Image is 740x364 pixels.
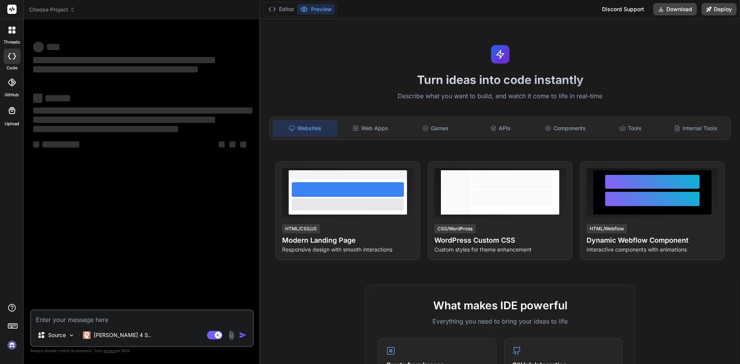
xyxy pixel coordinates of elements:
[33,141,39,148] span: ‌
[5,339,18,352] img: signin
[33,117,215,123] span: ‌
[378,297,622,314] h2: What makes IDE powerful
[227,331,236,340] img: attachment
[265,73,735,87] h1: Turn ideas into code instantly
[3,39,20,45] label: threads
[587,235,718,246] h4: Dynamic Webflow Component
[239,331,247,339] img: icon
[469,120,532,136] div: APIs
[339,120,402,136] div: Web Apps
[434,224,476,233] div: CSS/WordPress
[33,126,178,132] span: ‌
[404,120,468,136] div: Games
[7,65,17,71] label: code
[5,121,19,127] label: Upload
[282,246,414,253] p: Responsive design with smooth interactions
[653,3,697,15] button: Download
[33,107,252,114] span: ‌
[33,57,215,63] span: ‌
[587,246,718,253] p: Interactive components with animations
[378,317,622,326] p: Everything you need to bring your ideas to life
[42,141,79,148] span: ‌
[282,235,414,246] h4: Modern Landing Page
[83,331,91,339] img: Claude 4 Sonnet
[33,66,198,72] span: ‌
[587,224,627,233] div: HTML/Webflow
[434,235,566,246] h4: WordPress Custom CSS
[434,246,566,253] p: Custom styles for theme enhancement
[219,141,225,148] span: ‌
[297,4,335,15] button: Preview
[701,3,737,15] button: Deploy
[265,91,735,101] p: Describe what you want to build, and watch it come to life in real-time
[45,95,70,101] span: ‌
[599,120,663,136] div: Tools
[265,4,297,15] button: Editor
[47,44,59,50] span: ‌
[597,3,649,15] div: Discord Support
[68,332,75,339] img: Pick Models
[29,6,75,13] span: Choose Project
[103,348,117,353] span: privacy
[30,347,254,354] p: Always double-check its answers. Your in Bind
[282,224,320,233] div: HTML/CSS/JS
[33,94,42,103] span: ‌
[229,141,235,148] span: ‌
[534,120,597,136] div: Components
[5,92,19,98] label: GitHub
[240,141,246,148] span: ‌
[33,42,44,52] span: ‌
[273,120,337,136] div: Websites
[94,331,151,339] p: [PERSON_NAME] 4 S..
[664,120,727,136] div: Internal Tools
[48,331,66,339] p: Source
